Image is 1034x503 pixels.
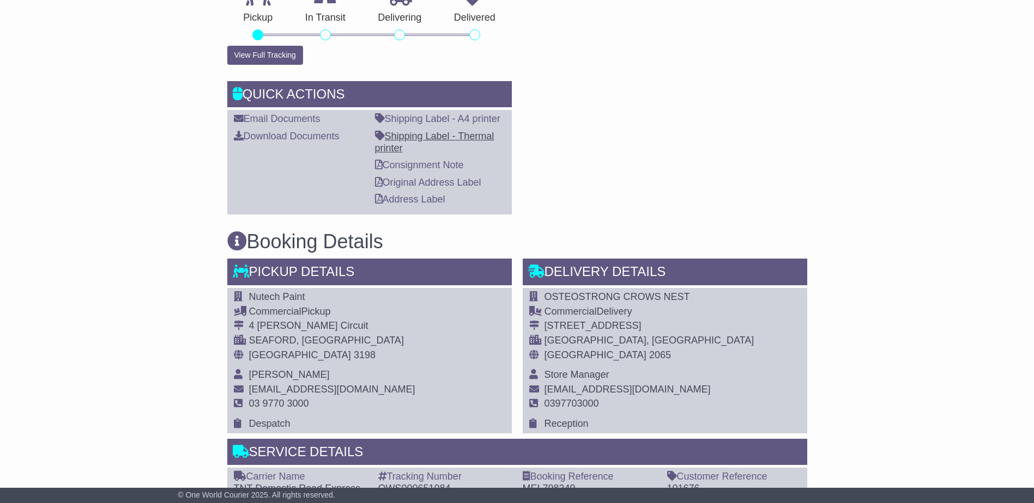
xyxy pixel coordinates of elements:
[354,349,376,360] span: 3198
[378,483,512,495] div: OWS000651084
[545,349,646,360] span: [GEOGRAPHIC_DATA]
[227,81,512,111] div: Quick Actions
[649,349,671,360] span: 2065
[667,471,801,483] div: Customer Reference
[289,12,362,24] p: In Transit
[545,291,690,302] span: OSTEOSTRONG CROWS NEST
[523,471,656,483] div: Booking Reference
[249,320,415,332] div: 4 [PERSON_NAME] Circuit
[234,483,367,495] div: TNT Domestic Road Express
[545,306,597,317] span: Commercial
[249,418,291,429] span: Despatch
[375,160,464,170] a: Consignment Note
[249,384,415,395] span: [EMAIL_ADDRESS][DOMAIN_NAME]
[249,291,305,302] span: Nutech Paint
[523,483,656,495] div: MEL798349
[249,398,309,409] span: 03 9770 3000
[375,194,445,205] a: Address Label
[249,306,415,318] div: Pickup
[545,320,754,332] div: [STREET_ADDRESS]
[438,12,512,24] p: Delivered
[545,384,711,395] span: [EMAIL_ADDRESS][DOMAIN_NAME]
[545,369,609,380] span: Store Manager
[378,471,512,483] div: Tracking Number
[227,259,512,288] div: Pickup Details
[523,259,807,288] div: Delivery Details
[227,439,807,468] div: Service Details
[234,113,321,124] a: Email Documents
[249,335,415,347] div: SEAFORD, [GEOGRAPHIC_DATA]
[234,471,367,483] div: Carrier Name
[375,131,494,154] a: Shipping Label - Thermal printer
[545,306,754,318] div: Delivery
[362,12,438,24] p: Delivering
[375,113,500,124] a: Shipping Label - A4 printer
[545,335,754,347] div: [GEOGRAPHIC_DATA], [GEOGRAPHIC_DATA]
[667,483,801,495] div: 101676
[249,349,351,360] span: [GEOGRAPHIC_DATA]
[249,306,301,317] span: Commercial
[227,46,303,65] button: View Full Tracking
[227,12,289,24] p: Pickup
[545,398,599,409] span: 0397703000
[249,369,330,380] span: [PERSON_NAME]
[227,231,807,253] h3: Booking Details
[375,177,481,188] a: Original Address Label
[234,131,340,142] a: Download Documents
[178,490,335,499] span: © One World Courier 2025. All rights reserved.
[545,418,589,429] span: Reception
